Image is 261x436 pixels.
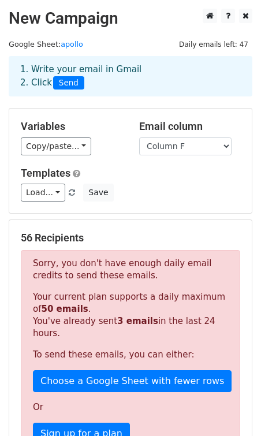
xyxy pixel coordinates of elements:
a: Choose a Google Sheet with fewer rows [33,370,232,392]
p: To send these emails, you can either: [33,349,228,361]
p: Or [33,401,228,413]
a: Load... [21,184,65,202]
p: Sorry, you don't have enough daily email credits to send these emails. [33,258,228,282]
div: 1. Write your email in Gmail 2. Click [12,63,249,90]
a: Templates [21,167,70,179]
h5: Email column [139,120,240,133]
small: Google Sheet: [9,40,83,49]
p: Your current plan supports a daily maximum of . You've already sent in the last 24 hours. [33,291,228,340]
span: Send [53,76,84,90]
h2: New Campaign [9,9,252,28]
a: Copy/paste... [21,137,91,155]
button: Save [83,184,113,202]
span: Daily emails left: 47 [175,38,252,51]
a: Daily emails left: 47 [175,40,252,49]
h5: 56 Recipients [21,232,240,244]
strong: 3 emails [117,316,158,326]
h5: Variables [21,120,122,133]
a: apollo [61,40,83,49]
iframe: Chat Widget [203,381,261,436]
strong: 50 emails [41,304,88,314]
